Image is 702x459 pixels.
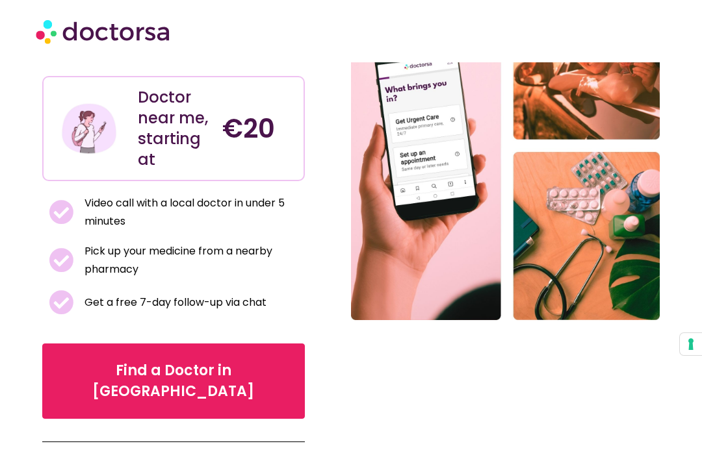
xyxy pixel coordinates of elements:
[138,87,209,170] div: Doctor near me, starting at
[81,242,298,279] span: Pick up your medicine from a nearby pharmacy
[42,343,305,419] a: Find a Doctor in [GEOGRAPHIC_DATA]
[62,360,285,402] span: Find a Doctor in [GEOGRAPHIC_DATA]
[81,293,266,312] span: Get a free 7-day follow-up via chat
[81,194,298,230] span: Video call with a local doctor in under 5 minutes
[680,333,702,355] button: Your consent preferences for tracking technologies
[60,100,118,157] img: Illustration depicting a young woman in a casual outfit, engaged with her smartphone. She has a p...
[222,113,294,144] h4: €20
